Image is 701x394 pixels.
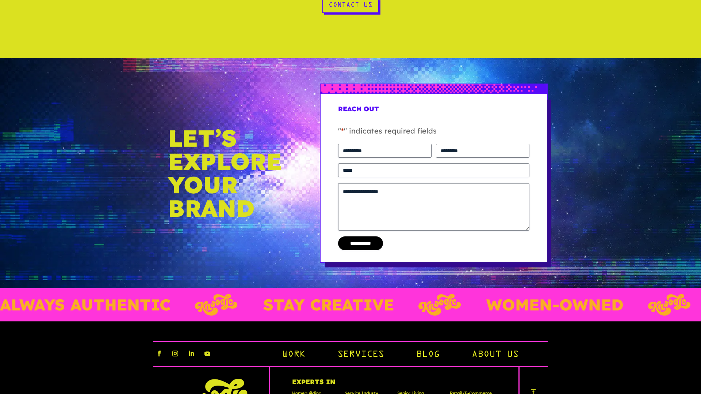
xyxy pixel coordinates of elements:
[4,199,139,225] textarea: Type your message and click 'Submit'
[472,349,518,361] a: About Us
[38,41,123,50] div: Leave a message
[12,44,31,48] img: logo_Zg8I0qSkbAqR2WFHt3p6CTuqpyXMFPubPcD2OT02zFN43Cy9FUNNG3NEPhM_Q1qe_.png
[337,349,384,361] a: Services
[418,294,460,316] img: Layer_3
[185,348,197,359] a: linkedin
[107,225,133,235] em: Submit
[169,348,181,359] a: instagram
[486,297,623,313] p: WOMEN-OWNED
[153,348,165,359] a: facebook
[338,125,529,144] p: " " indicates required fields
[120,4,137,21] div: Minimize live chat window
[195,294,237,316] img: Layer_3
[202,348,213,359] a: youtube
[416,349,440,361] a: Blog
[263,297,393,313] p: STAY CREATIVE
[282,349,305,361] a: Work
[648,294,690,316] img: Layer_3
[57,191,93,196] em: Driven by SalesIQ
[321,84,547,93] img: px-grad-blue-short.svg
[15,92,127,166] span: We are offline. Please leave us a message.
[50,192,55,196] img: salesiqlogo_leal7QplfZFryJ6FIlVepeu7OftD7mt8q6exU6-34PB8prfIgodN67KcxXM9Y7JQ_.png
[168,126,284,220] h5: Let’s Explore Your Brand
[338,106,529,118] h4: Reach Out
[292,379,498,391] h4: Experts In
